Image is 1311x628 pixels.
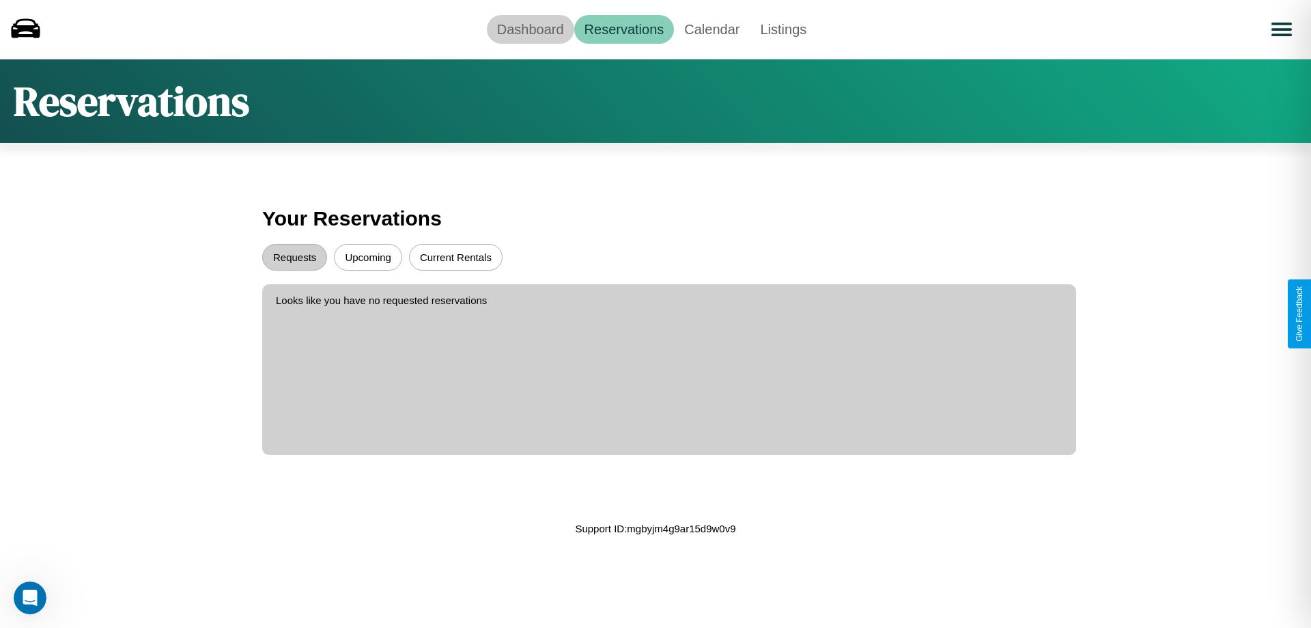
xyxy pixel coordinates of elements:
[750,15,817,44] a: Listings
[575,519,735,538] p: Support ID: mgbyjm4g9ar15d9w0v9
[14,582,46,614] iframe: Intercom live chat
[1263,10,1301,49] button: Open menu
[1295,286,1304,342] div: Give Feedback
[262,244,327,271] button: Requests
[334,244,402,271] button: Upcoming
[487,15,574,44] a: Dashboard
[14,73,249,129] h1: Reservations
[262,200,1049,237] h3: Your Reservations
[409,244,503,271] button: Current Rentals
[674,15,750,44] a: Calendar
[276,291,1062,310] p: Looks like you have no requested reservations
[574,15,675,44] a: Reservations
